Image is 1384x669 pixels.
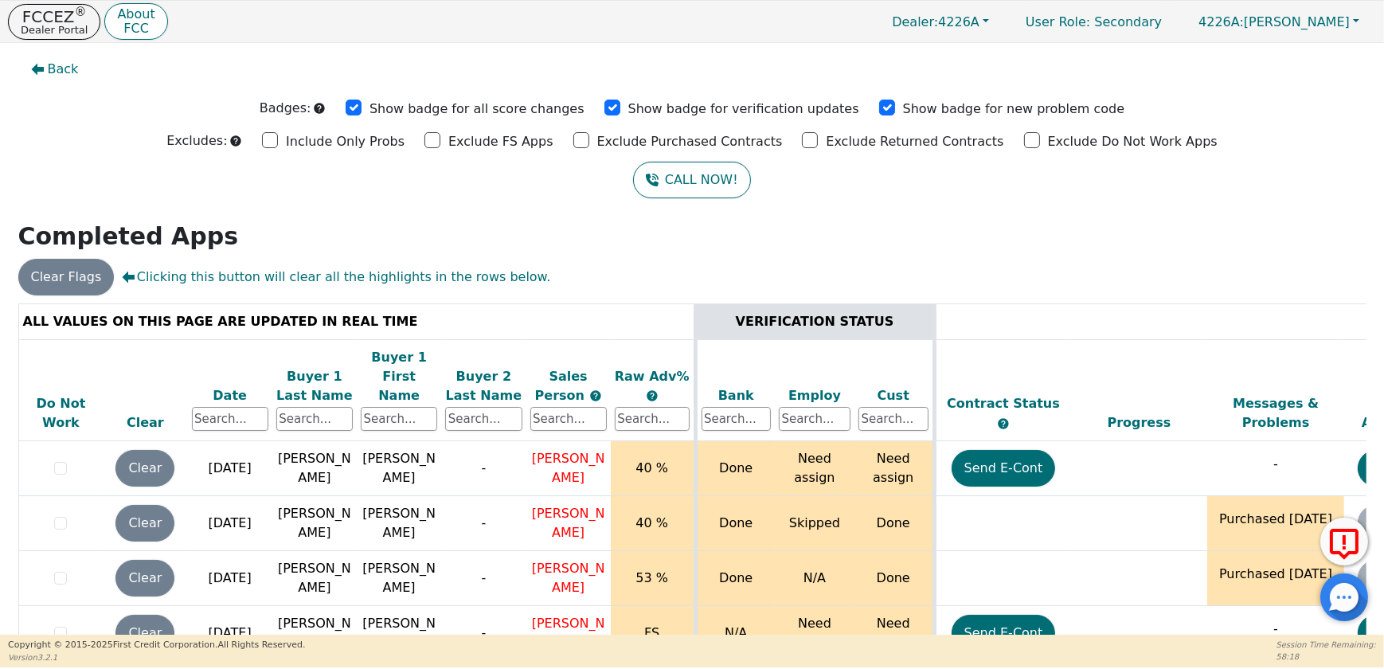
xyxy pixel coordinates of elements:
[854,496,934,551] td: Done
[107,413,183,432] div: Clear
[188,441,272,496] td: [DATE]
[702,386,772,405] div: Bank
[188,496,272,551] td: [DATE]
[615,369,690,384] span: Raw Adv%
[854,441,934,496] td: Need assign
[286,132,405,151] p: Include Only Probs
[104,3,167,41] button: AboutFCC
[1026,14,1090,29] span: User Role :
[1276,651,1376,663] p: 58:18
[702,407,772,431] input: Search...
[535,369,589,403] span: Sales Person
[272,551,357,606] td: [PERSON_NAME]
[775,496,854,551] td: Skipped
[8,651,305,663] p: Version 3.2.1
[23,312,690,331] div: ALL VALUES ON THIS PAGE ARE UPDATED IN REAL TIME
[445,367,522,405] div: Buyer 2 Last Name
[192,386,268,405] div: Date
[1320,518,1368,565] button: Report Error to FCC
[952,615,1056,651] button: Send E-Cont
[695,606,775,661] td: N/A
[357,551,441,606] td: [PERSON_NAME]
[775,551,854,606] td: N/A
[21,9,88,25] p: FCCEZ
[892,14,938,29] span: Dealer:
[702,312,929,331] div: VERIFICATION STATUS
[1211,620,1340,639] p: -
[1276,639,1376,651] p: Session Time Remaining:
[1198,14,1350,29] span: [PERSON_NAME]
[441,496,526,551] td: -
[775,441,854,496] td: Need assign
[369,100,584,119] p: Show badge for all score changes
[115,505,174,542] button: Clear
[854,551,934,606] td: Done
[272,441,357,496] td: [PERSON_NAME]
[695,441,775,496] td: Done
[188,606,272,661] td: [DATE]
[272,606,357,661] td: [PERSON_NAME]
[21,25,88,35] p: Dealer Portal
[18,51,92,88] button: Back
[635,460,668,475] span: 40 %
[695,551,775,606] td: Done
[276,407,353,431] input: Search...
[644,625,659,640] span: FS
[635,515,668,530] span: 40 %
[858,407,929,431] input: Search...
[1211,565,1340,584] p: Purchased [DATE]
[775,606,854,661] td: Need assign
[8,639,305,652] p: Copyright © 2015- 2025 First Credit Corporation.
[1010,6,1178,37] a: User Role: Secondary
[115,615,174,651] button: Clear
[260,99,311,118] p: Badges:
[903,100,1125,119] p: Show badge for new problem code
[779,407,850,431] input: Search...
[361,348,437,405] div: Buyer 1 First Name
[875,10,1006,34] button: Dealer:4226A
[276,367,353,405] div: Buyer 1 Last Name
[357,496,441,551] td: [PERSON_NAME]
[947,396,1060,411] span: Contract Status
[188,551,272,606] td: [DATE]
[441,441,526,496] td: -
[441,551,526,606] td: -
[122,268,550,287] span: Clicking this button will clear all the highlights in the rows below.
[532,616,605,650] span: [PERSON_NAME]
[826,132,1003,151] p: Exclude Returned Contracts
[115,560,174,597] button: Clear
[633,162,750,198] button: CALL NOW!
[441,606,526,661] td: -
[628,100,859,119] p: Show badge for verification updates
[357,441,441,496] td: [PERSON_NAME]
[75,5,87,19] sup: ®
[8,4,100,40] button: FCCEZ®Dealer Portal
[532,561,605,595] span: [PERSON_NAME]
[23,394,100,432] div: Do Not Work
[115,450,174,487] button: Clear
[1048,132,1218,151] p: Exclude Do Not Work Apps
[18,259,115,295] button: Clear Flags
[48,60,79,79] span: Back
[779,386,850,405] div: Employ
[1182,10,1376,34] button: 4226A:[PERSON_NAME]
[1198,14,1244,29] span: 4226A:
[1211,394,1340,432] div: Messages & Problems
[597,132,783,151] p: Exclude Purchased Contracts
[192,407,268,431] input: Search...
[615,407,690,431] input: Search...
[635,570,668,585] span: 53 %
[272,496,357,551] td: [PERSON_NAME]
[952,450,1056,487] button: Send E-Cont
[530,407,607,431] input: Search...
[532,506,605,540] span: [PERSON_NAME]
[166,131,227,151] p: Excludes:
[854,606,934,661] td: Need assign
[892,14,979,29] span: 4226A
[448,132,553,151] p: Exclude FS Apps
